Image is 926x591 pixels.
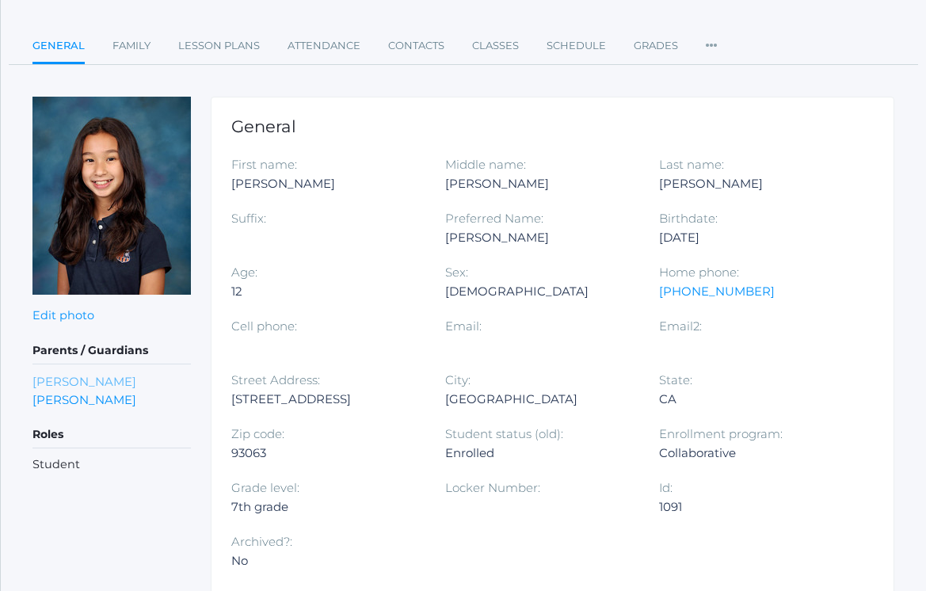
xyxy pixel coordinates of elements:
a: General [32,30,85,64]
a: [PHONE_NUMBER] [659,284,775,299]
label: Last name: [659,157,724,172]
div: 12 [231,282,421,301]
div: Enrolled [445,444,635,463]
a: [PERSON_NAME] [32,391,136,409]
h5: Parents / Guardians [32,337,191,364]
label: Birthdate: [659,211,718,226]
div: [STREET_ADDRESS] [231,390,421,409]
div: [PERSON_NAME] [231,174,421,193]
div: Collaborative [659,444,849,463]
h1: General [231,117,874,135]
div: 93063 [231,444,421,463]
a: [PERSON_NAME] [32,372,136,391]
label: Middle name: [445,157,526,172]
div: [GEOGRAPHIC_DATA] [445,390,635,409]
label: Sex: [445,265,468,280]
label: Home phone: [659,265,739,280]
div: [DATE] [659,228,849,247]
label: Suffix: [231,211,266,226]
label: Preferred Name: [445,211,543,226]
label: Locker Number: [445,480,540,495]
label: City: [445,372,471,387]
label: Enrollment program: [659,426,783,441]
label: Cell phone: [231,318,297,334]
h5: Roles [32,421,191,448]
div: [PERSON_NAME] [659,174,849,193]
label: Email: [445,318,482,334]
label: Age: [231,265,257,280]
div: 1091 [659,498,849,517]
label: Zip code: [231,426,284,441]
img: Reagan Brodt [32,97,191,295]
a: Contacts [388,30,444,62]
div: [PERSON_NAME] [445,174,635,193]
label: First name: [231,157,297,172]
label: Street Address: [231,372,320,387]
a: Edit photo [32,308,94,322]
label: Email2: [659,318,702,334]
div: No [231,551,421,570]
a: Attendance [288,30,360,62]
a: Grades [634,30,678,62]
a: Classes [472,30,519,62]
a: Schedule [547,30,606,62]
div: [PERSON_NAME] [445,228,635,247]
div: [DEMOGRAPHIC_DATA] [445,282,635,301]
label: Archived?: [231,534,292,549]
li: Student [32,456,191,474]
div: 7th grade [231,498,421,517]
label: State: [659,372,692,387]
label: Id: [659,480,673,495]
label: Grade level: [231,480,299,495]
div: CA [659,390,849,409]
a: Lesson Plans [178,30,260,62]
a: Family [112,30,151,62]
label: Student status (old): [445,426,563,441]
